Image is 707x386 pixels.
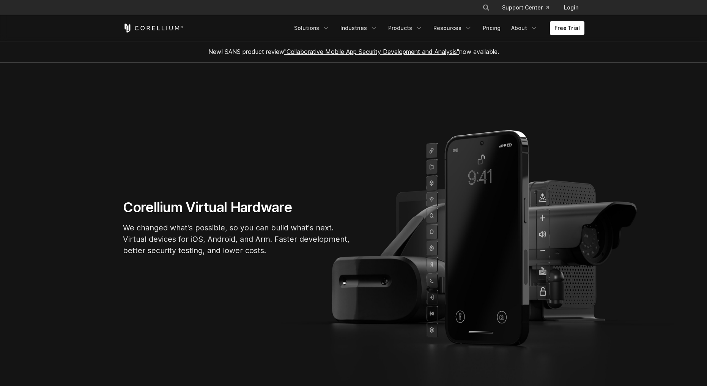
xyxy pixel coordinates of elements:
[479,1,493,14] button: Search
[429,21,477,35] a: Resources
[123,222,351,256] p: We changed what's possible, so you can build what's next. Virtual devices for iOS, Android, and A...
[550,21,584,35] a: Free Trial
[336,21,382,35] a: Industries
[290,21,334,35] a: Solutions
[123,24,183,33] a: Corellium Home
[473,1,584,14] div: Navigation Menu
[290,21,584,35] div: Navigation Menu
[284,48,459,55] a: "Collaborative Mobile App Security Development and Analysis"
[496,1,555,14] a: Support Center
[478,21,505,35] a: Pricing
[558,1,584,14] a: Login
[384,21,427,35] a: Products
[507,21,542,35] a: About
[208,48,499,55] span: New! SANS product review now available.
[123,199,351,216] h1: Corellium Virtual Hardware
